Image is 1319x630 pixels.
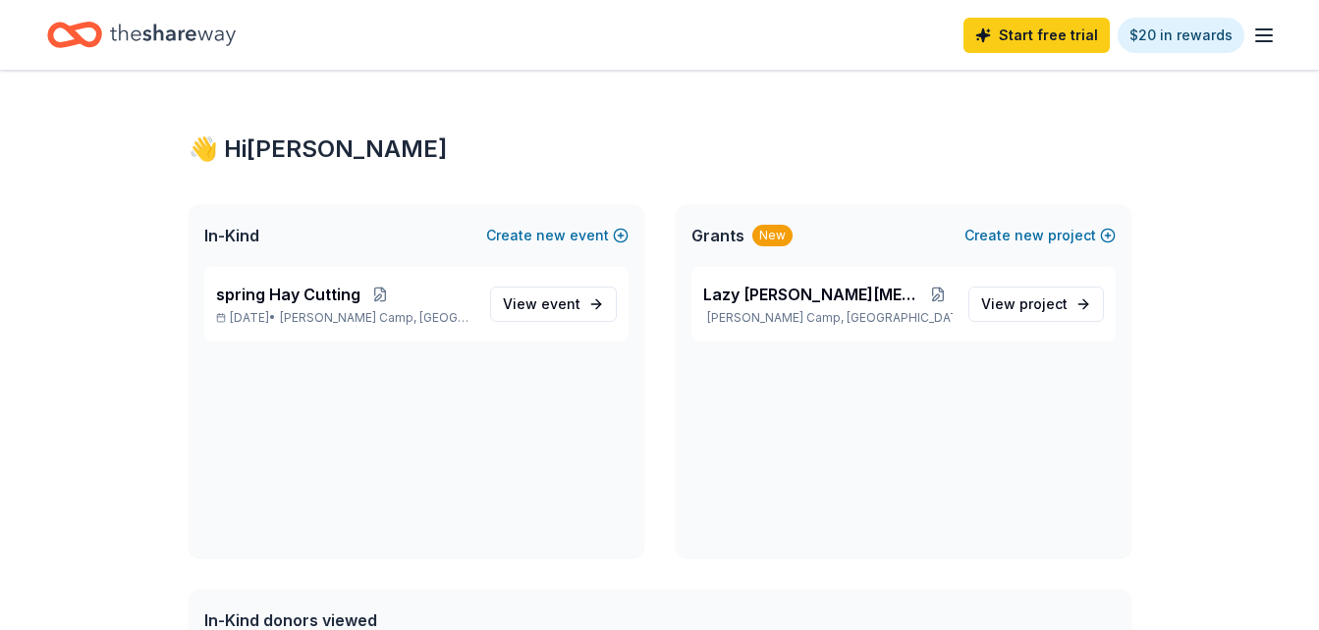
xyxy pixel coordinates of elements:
span: Lazy [PERSON_NAME][MEDICAL_DATA] [703,283,924,306]
p: [DATE] • [216,310,474,326]
span: new [536,224,566,247]
a: Start free trial [963,18,1110,53]
span: event [541,295,580,312]
span: In-Kind [204,224,259,247]
span: View [981,292,1068,316]
div: New [752,225,793,246]
span: project [1019,295,1068,312]
span: new [1015,224,1044,247]
a: Home [47,12,236,58]
button: Createnewevent [486,224,629,247]
p: [PERSON_NAME] Camp, [GEOGRAPHIC_DATA] [703,310,953,326]
a: $20 in rewards [1118,18,1244,53]
div: 👋 Hi [PERSON_NAME] [189,133,1131,165]
a: View event [490,287,617,322]
a: View project [968,287,1104,322]
span: View [503,292,580,316]
button: Createnewproject [964,224,1116,247]
span: spring Hay Cutting [216,283,360,306]
span: [PERSON_NAME] Camp, [GEOGRAPHIC_DATA] [280,310,474,326]
span: Grants [691,224,744,247]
